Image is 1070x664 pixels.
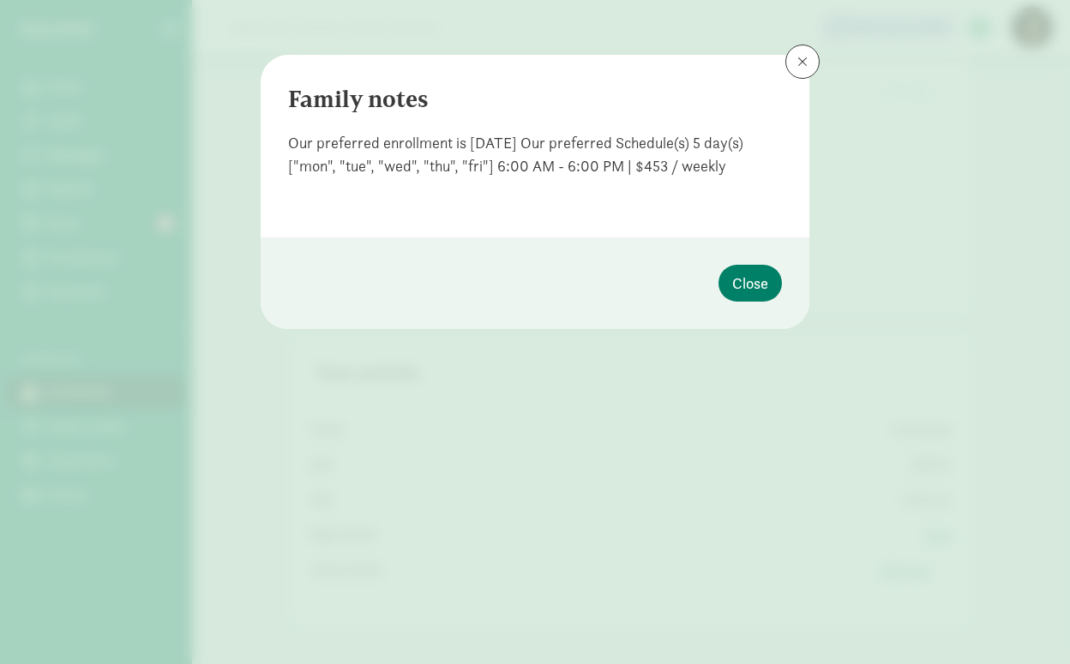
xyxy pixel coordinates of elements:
[718,265,782,302] button: Close
[984,582,1070,664] iframe: Chat Widget
[732,272,768,295] span: Close
[288,131,782,177] div: Our preferred enrollment is [DATE] Our preferred Schedule(s) 5 day(s) ["mon", "tue", "wed", "thu"...
[288,82,782,117] div: Family notes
